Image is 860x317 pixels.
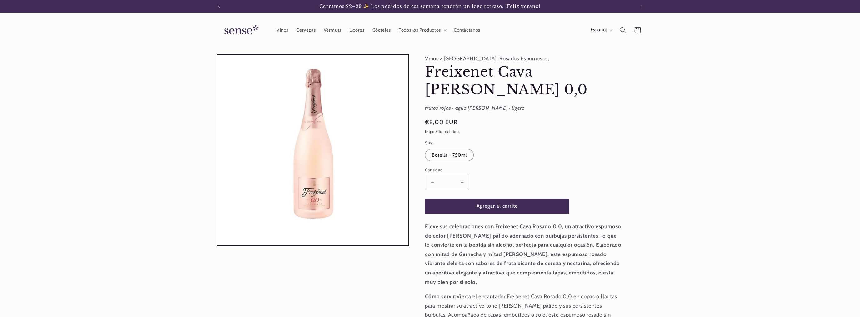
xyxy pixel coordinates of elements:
span: Español [591,27,607,33]
a: Cervezas [292,23,320,37]
a: Contáctanos [450,23,484,37]
div: Impuesto incluido. [425,128,622,135]
h1: Freixenet Cava [PERSON_NAME] 0,0 [425,63,622,98]
a: Sense [214,19,266,42]
span: Todos los Productos [399,27,441,33]
summary: Todos los Productos [395,23,450,37]
label: Botella - 750ml [425,149,474,161]
span: €9,00 EUR [425,118,457,127]
span: Cerramos 22–29 ✨ Los pedidos de esa semana tendrán un leve retraso. ¡Feliz verano! [319,3,540,9]
a: Cócteles [368,23,395,37]
span: Licores [349,27,364,33]
span: Vermuts [324,27,342,33]
span: Cócteles [372,27,391,33]
summary: Búsqueda [616,23,630,37]
a: Vermuts [320,23,346,37]
div: frutos rojos • agua [PERSON_NAME] • ligero [425,103,622,113]
strong: Eleve sus celebraciones con Freixenet Cava Rosado 0,0, un atractivo espumoso de color [PERSON_NAM... [425,223,621,285]
button: Español [587,24,616,36]
media-gallery: Visor de la galería [217,54,409,246]
a: Vinos [272,23,292,37]
a: Licores [346,23,369,37]
span: Cervezas [296,27,316,33]
strong: Cómo servir: [425,293,457,299]
span: Vinos [277,27,288,33]
legend: Size [425,140,434,146]
label: Cantidad [425,167,569,173]
button: Agregar al carrito [425,199,569,214]
span: Contáctanos [454,27,480,33]
img: Sense [217,21,264,39]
